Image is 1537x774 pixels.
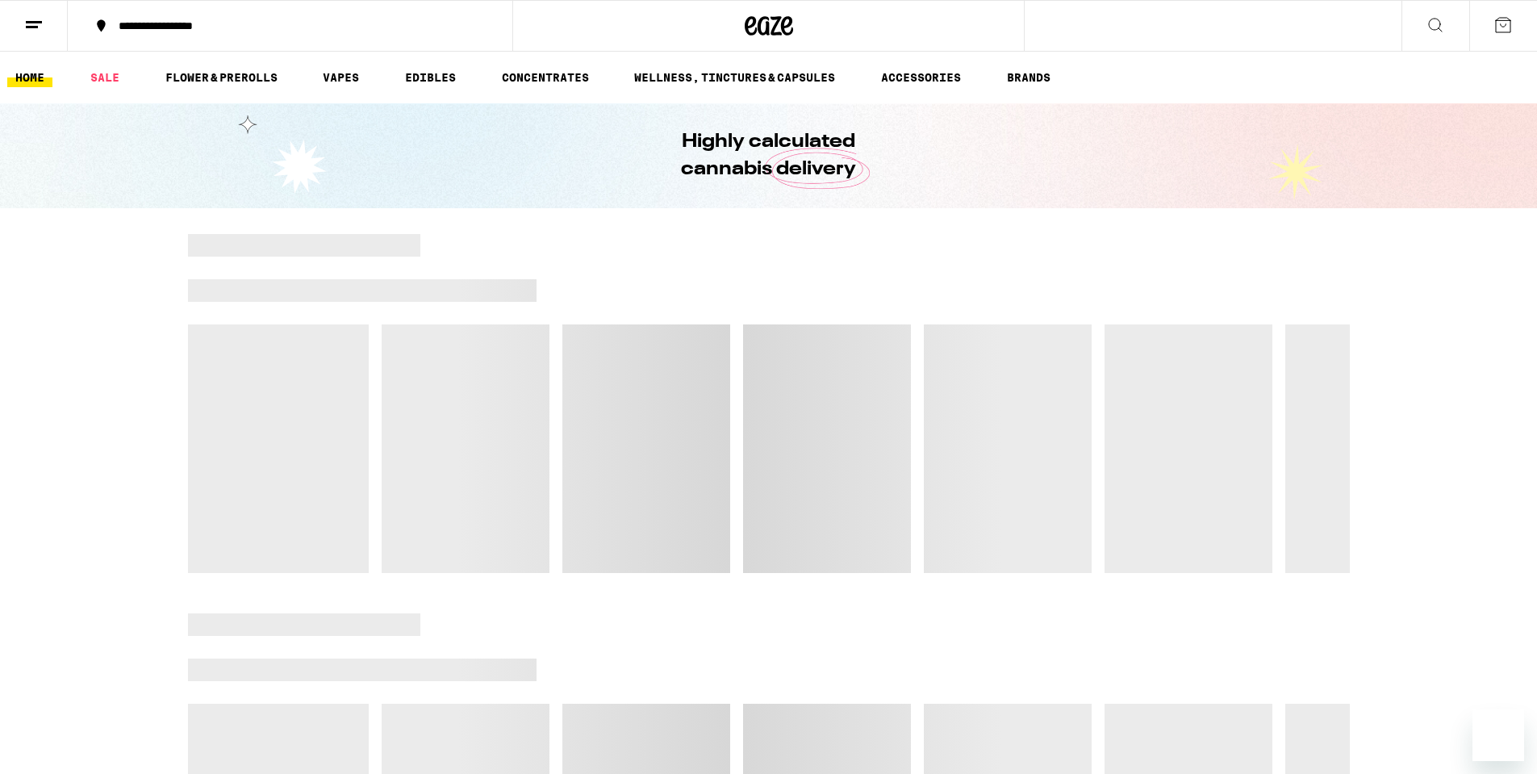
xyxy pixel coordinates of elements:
[157,68,286,87] a: FLOWER & PREROLLS
[999,68,1059,87] a: BRANDS
[494,68,597,87] a: CONCENTRATES
[82,68,127,87] a: SALE
[397,68,464,87] a: EDIBLES
[7,68,52,87] a: HOME
[636,128,902,183] h1: Highly calculated cannabis delivery
[873,68,969,87] a: ACCESSORIES
[626,68,843,87] a: WELLNESS, TINCTURES & CAPSULES
[1472,709,1524,761] iframe: Button to launch messaging window
[315,68,367,87] a: VAPES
